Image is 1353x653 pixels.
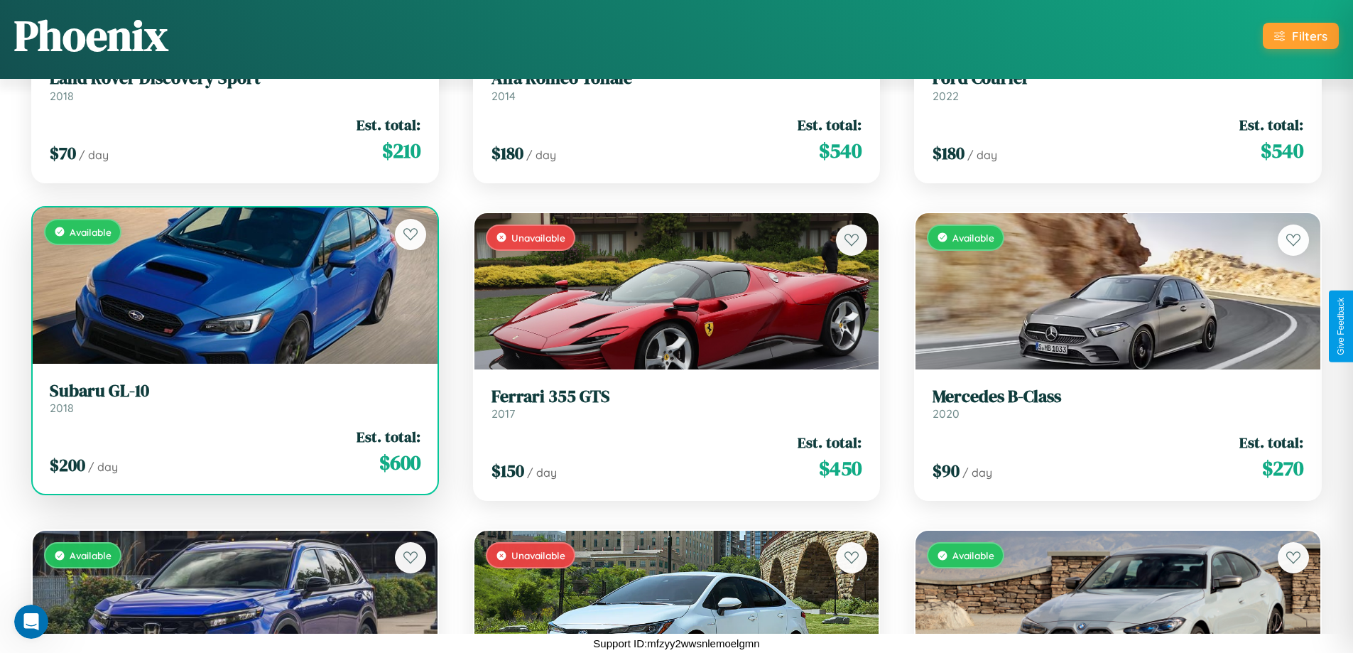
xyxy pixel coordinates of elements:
[952,232,994,244] span: Available
[1239,432,1303,453] span: Est. total:
[933,459,960,482] span: $ 90
[933,387,1303,407] h3: Mercedes B-Class
[933,68,1303,103] a: Ford Courier2022
[933,68,1303,89] h3: Ford Courier
[491,406,515,421] span: 2017
[1262,454,1303,482] span: $ 270
[491,68,862,89] h3: Alfa Romeo Tonale
[50,89,74,103] span: 2018
[79,148,109,162] span: / day
[933,89,959,103] span: 2022
[593,634,759,653] p: Support ID: mfzyy2wwsnlemoelgmn
[819,136,862,165] span: $ 540
[933,406,960,421] span: 2020
[14,605,48,639] iframe: Intercom live chat
[819,454,862,482] span: $ 450
[70,549,112,561] span: Available
[952,549,994,561] span: Available
[50,453,85,477] span: $ 200
[357,114,420,135] span: Est. total:
[511,549,565,561] span: Unavailable
[50,68,420,103] a: Land Rover Discovery Sport2018
[962,465,992,480] span: / day
[491,89,516,103] span: 2014
[50,381,420,401] h3: Subaru GL-10
[70,226,112,238] span: Available
[50,401,74,415] span: 2018
[491,459,524,482] span: $ 150
[14,6,168,65] h1: Phoenix
[50,141,76,165] span: $ 70
[933,387,1303,421] a: Mercedes B-Class2020
[50,68,420,89] h3: Land Rover Discovery Sport
[491,68,862,103] a: Alfa Romeo Tonale2014
[1263,23,1339,49] button: Filters
[357,426,420,447] span: Est. total:
[88,460,118,474] span: / day
[933,141,965,165] span: $ 180
[967,148,997,162] span: / day
[382,136,420,165] span: $ 210
[1261,136,1303,165] span: $ 540
[526,148,556,162] span: / day
[491,387,862,421] a: Ferrari 355 GTS2017
[798,114,862,135] span: Est. total:
[1292,28,1327,43] div: Filters
[50,381,420,416] a: Subaru GL-102018
[527,465,557,480] span: / day
[511,232,565,244] span: Unavailable
[1239,114,1303,135] span: Est. total:
[798,432,862,453] span: Est. total:
[491,387,862,407] h3: Ferrari 355 GTS
[379,448,420,477] span: $ 600
[491,141,523,165] span: $ 180
[1336,298,1346,355] div: Give Feedback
